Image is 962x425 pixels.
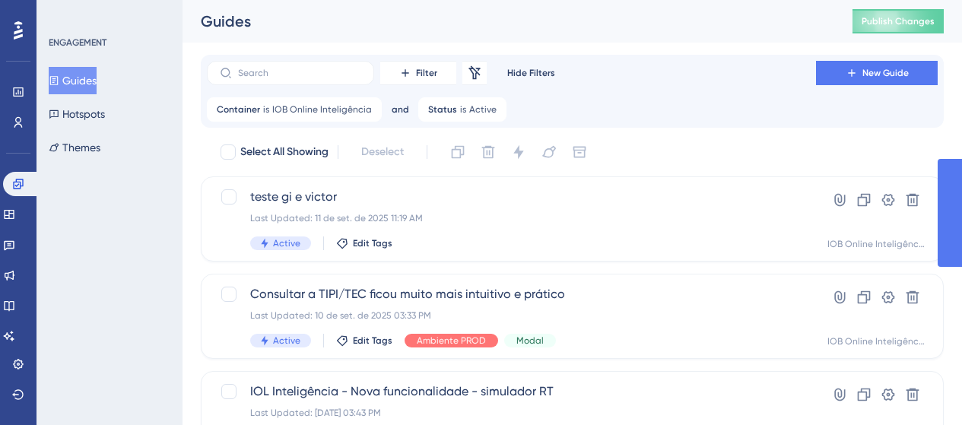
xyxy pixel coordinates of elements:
[388,97,412,122] button: and
[263,103,269,116] span: is
[250,285,773,303] span: Consultar a TIPI/TEC ficou muito mais intuitivo e prático
[516,335,544,347] span: Modal
[250,309,773,322] div: Last Updated: 10 de set. de 2025 03:33 PM
[238,68,361,78] input: Search
[460,103,466,116] span: is
[250,188,773,206] span: teste gi e victor
[862,67,909,79] span: New Guide
[250,382,773,401] span: IOL Inteligência - Nova funcionalidade - simulador RT
[217,103,260,116] span: Container
[417,335,486,347] span: Ambiente PROD
[49,36,106,49] div: ENGAGEMENT
[49,100,105,128] button: Hotspots
[348,138,418,166] button: Deselect
[336,237,392,249] button: Edit Tags
[49,67,97,94] button: Guides
[250,407,773,419] div: Last Updated: [DATE] 03:43 PM
[353,335,392,347] span: Edit Tags
[250,212,773,224] div: Last Updated: 11 de set. de 2025 11:19 AM
[273,237,300,249] span: Active
[336,335,392,347] button: Edit Tags
[493,61,569,85] button: Hide Filters
[49,134,100,161] button: Themes
[240,143,329,161] span: Select All Showing
[361,143,404,161] span: Deselect
[827,335,925,347] div: IOB Online Inteligência
[862,15,935,27] span: Publish Changes
[898,365,944,411] iframe: UserGuiding AI Assistant Launcher
[416,67,437,79] span: Filter
[816,61,938,85] button: New Guide
[353,237,392,249] span: Edit Tags
[428,103,457,116] span: Status
[272,103,372,116] span: IOB Online Inteligência
[469,103,497,116] span: Active
[201,11,814,32] div: Guides
[827,238,925,250] div: IOB Online Inteligência
[507,67,555,79] span: Hide Filters
[852,9,944,33] button: Publish Changes
[392,103,409,116] span: and
[380,61,456,85] button: Filter
[273,335,300,347] span: Active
